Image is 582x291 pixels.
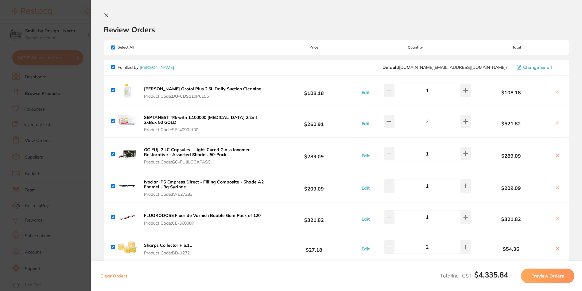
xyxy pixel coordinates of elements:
[440,273,508,279] span: Total Incl. GST
[382,65,398,70] b: Default
[144,221,261,226] span: Product Code: CE-360087
[360,246,371,252] button: Edit
[142,213,262,226] button: FLUORODOSE Fluoride Varnish Bubble Gum Pack of 120 Product Code:CE-360087
[118,81,137,100] img: OGR4a2FtYg
[474,270,508,279] b: $4,335.84
[142,242,194,255] button: Sharps Collector P 5.1L Product Code:BD-1272
[382,65,507,70] span: customer.care@henryschein.com.au
[521,269,574,283] button: Preview Orders
[269,116,359,127] b: $260.91
[144,179,264,190] b: Ivoclar IPS Empress Direct - Filling Composite - Shade A2 Enamel - 3g Syringe
[360,185,371,191] button: Edit
[99,269,129,283] button: Clear Orders
[471,185,551,191] b: $209.09
[118,112,137,131] img: bm0yc2t2Zw
[118,207,137,227] img: Nm13a2c0bQ
[111,45,173,49] span: Select All
[515,65,562,70] button: Change Email
[144,94,262,99] span: Product Code: DU-CDS110P6155
[144,242,192,248] b: Sharps Collector P 5.1L
[118,176,137,196] img: Yzl2eTM1MA
[523,65,552,70] span: Change Email
[471,45,562,49] span: Total
[144,159,267,164] span: Product Code: GC-FUJILCCAPASS
[118,144,137,163] img: a3NoMzN4cw
[269,45,359,49] span: Price
[144,192,267,197] span: Product Code: IV-627233
[104,25,569,34] h2: Review Orders
[144,213,261,218] b: FLUORODOSE Fluoride Varnish Bubble Gum Pack of 120
[269,211,359,223] b: $321.82
[360,216,371,222] button: Edit
[140,65,174,70] a: [PERSON_NAME]
[471,216,551,222] b: $321.82
[142,86,263,99] button: [PERSON_NAME] Orotol Plus 2.5L Daily Suction Cleaning Product Code:DU-CDS110P6155
[269,241,359,253] b: $27.18
[471,90,551,95] b: $108.18
[144,250,192,255] span: Product Code: BD-1272
[118,65,174,70] p: Fulfilled by
[359,45,471,49] span: Quantity
[142,115,269,132] button: SEPTANEST 4% with 1:100000 [MEDICAL_DATA] 2.2ml 2xBox 50 GOLD Product Code:SP-4090-100
[269,148,359,159] b: $289.09
[269,85,359,96] b: $108.18
[471,246,551,252] b: $54.36
[360,90,371,95] button: Edit
[142,147,269,165] button: GC FUJI 2 LC Capsules - Light-Cured Glass Ionomer Restorative - Assorted Shades, 50-Pack Product ...
[118,237,137,257] img: d205dHQ5Ng
[144,127,267,132] span: Product Code: SP-4090-100
[144,147,250,157] b: GC FUJI 2 LC Capsules - Light-Cured Glass Ionomer Restorative - Assorted Shades, 50-Pack
[144,115,257,125] b: SEPTANEST 4% with 1:100000 [MEDICAL_DATA] 2.2ml 2xBox 50 GOLD
[471,121,551,126] b: $521.82
[360,121,371,126] button: Edit
[269,180,359,192] b: $209.09
[471,153,551,159] b: $289.09
[360,153,371,159] button: Edit
[142,179,269,197] button: Ivoclar IPS Empress Direct - Filling Composite - Shade A2 Enamel - 3g Syringe Product Code:IV-627233
[144,86,262,92] b: [PERSON_NAME] Orotol Plus 2.5L Daily Suction Cleaning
